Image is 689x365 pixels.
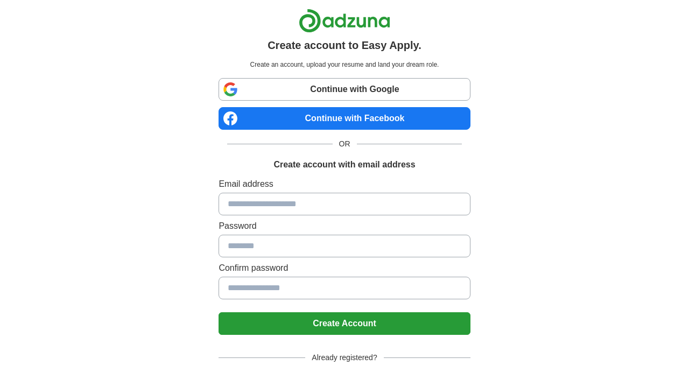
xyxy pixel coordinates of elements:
span: Already registered? [305,352,383,363]
img: Adzuna logo [299,9,390,33]
label: Confirm password [219,262,470,275]
label: Email address [219,178,470,191]
h1: Create account with email address [273,158,415,171]
h1: Create account to Easy Apply. [268,37,421,53]
label: Password [219,220,470,233]
span: OR [333,138,357,150]
p: Create an account, upload your resume and land your dream role. [221,60,468,69]
a: Continue with Facebook [219,107,470,130]
button: Create Account [219,312,470,335]
a: Continue with Google [219,78,470,101]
